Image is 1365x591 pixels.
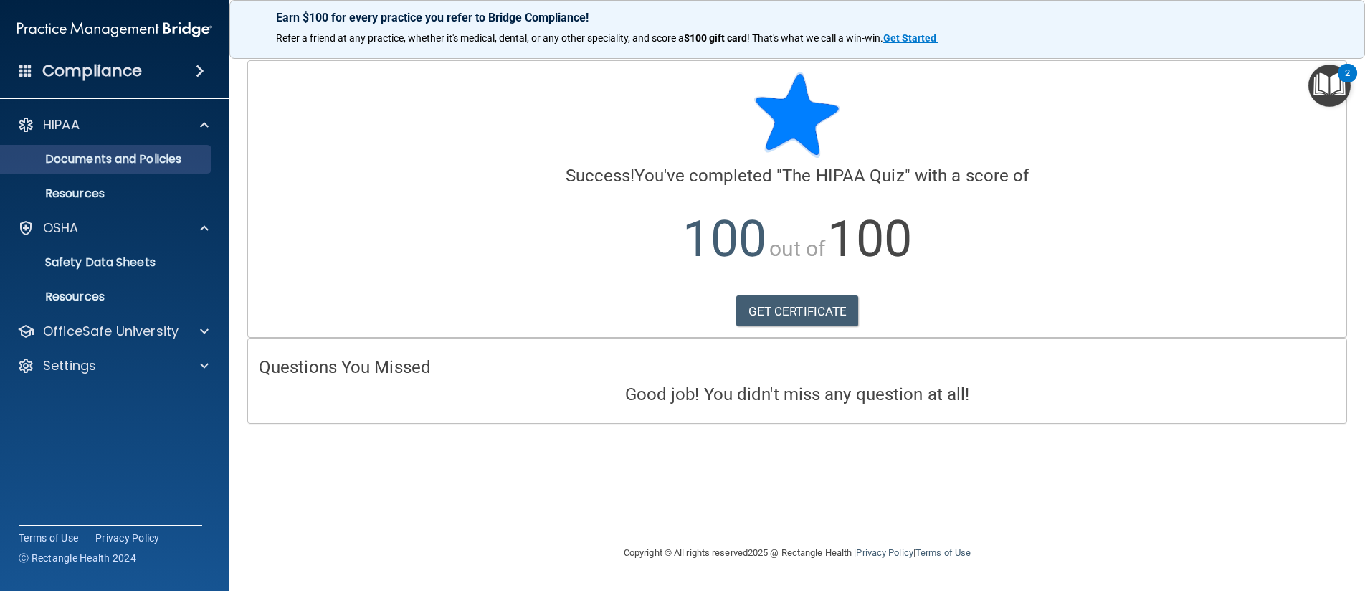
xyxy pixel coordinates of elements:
div: Copyright © All rights reserved 2025 @ Rectangle Health | | [536,530,1059,576]
img: blue-star-rounded.9d042014.png [754,72,840,158]
h4: Compliance [42,61,142,81]
a: Privacy Policy [856,547,913,558]
a: Terms of Use [915,547,971,558]
a: Settings [17,357,209,374]
strong: Get Started [883,32,936,44]
span: Ⓒ Rectangle Health 2024 [19,551,136,565]
a: Terms of Use [19,531,78,545]
p: HIPAA [43,116,80,133]
h4: Good job! You didn't miss any question at all! [259,385,1336,404]
span: 100 [827,209,911,268]
p: OfficeSafe University [43,323,179,340]
span: The HIPAA Quiz [782,166,904,186]
span: 100 [682,209,766,268]
span: out of [769,236,826,261]
button: Open Resource Center, 2 new notifications [1308,65,1351,107]
a: OfficeSafe University [17,323,209,340]
p: Earn $100 for every practice you refer to Bridge Compliance! [276,11,1318,24]
h4: Questions You Missed [259,358,1336,377]
span: ! That's what we call a win-win. [747,32,883,44]
span: Success! [566,166,635,186]
p: Resources [9,290,205,304]
p: Safety Data Sheets [9,255,205,270]
img: PMB logo [17,15,212,44]
h4: You've completed " " with a score of [259,166,1336,185]
a: OSHA [17,219,209,237]
a: Get Started [883,32,938,44]
span: Refer a friend at any practice, whether it's medical, dental, or any other speciality, and score a [276,32,684,44]
p: Documents and Policies [9,152,205,166]
p: Resources [9,186,205,201]
p: OSHA [43,219,79,237]
div: 2 [1345,73,1350,92]
a: GET CERTIFICATE [736,295,859,327]
a: HIPAA [17,116,209,133]
a: Privacy Policy [95,531,160,545]
p: Settings [43,357,96,374]
strong: $100 gift card [684,32,747,44]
